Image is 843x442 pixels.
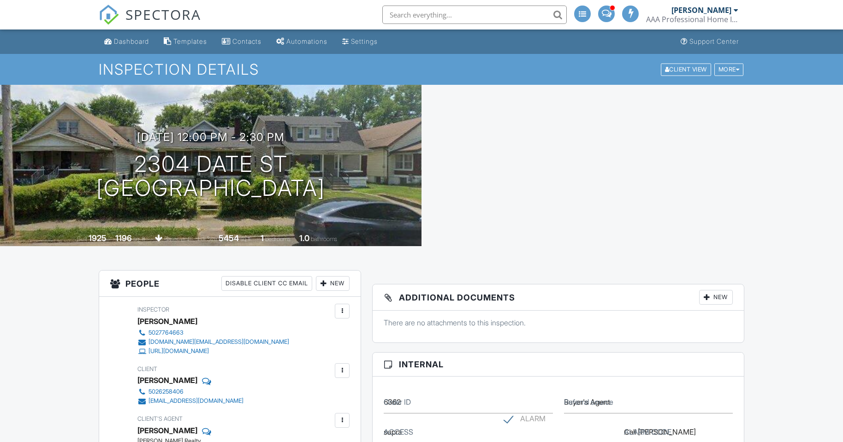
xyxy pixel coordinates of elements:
label: ACCESS [384,427,413,437]
div: [DOMAIN_NAME][EMAIL_ADDRESS][DOMAIN_NAME] [148,338,289,346]
a: SPECTORA [99,12,201,32]
h3: [DATE] 12:00 pm - 2:30 pm [137,131,285,143]
span: Lot Size [198,236,217,242]
div: New [316,276,350,291]
h3: Additional Documents [373,284,744,311]
div: 1925 [89,233,107,243]
div: 1 [261,233,264,243]
a: Settings [338,33,381,50]
a: [DOMAIN_NAME][EMAIL_ADDRESS][DOMAIN_NAME] [137,337,289,347]
a: Dashboard [101,33,153,50]
div: Support Center [689,37,739,45]
div: [EMAIL_ADDRESS][DOMAIN_NAME] [148,397,243,405]
div: [PERSON_NAME] [671,6,731,15]
span: basement [164,236,189,242]
img: The Best Home Inspection Software - Spectora [99,5,119,25]
label: ALARM CODE [624,427,671,437]
label: ALARM [504,414,546,426]
h3: People [99,271,361,297]
div: 1196 [115,233,132,243]
h1: 2304 Date St [GEOGRAPHIC_DATA] [96,152,325,201]
div: 5026258406 [148,388,184,395]
div: [URL][DOMAIN_NAME] [148,348,209,355]
a: 5027764663 [137,328,289,337]
div: Client View [661,63,711,76]
a: Support Center [677,33,742,50]
span: bathrooms [311,236,337,242]
a: Templates [160,33,211,50]
div: Disable Client CC Email [221,276,312,291]
div: 5027764663 [148,329,184,336]
p: There are no attachments to this inspection. [384,318,733,328]
div: Contacts [232,37,261,45]
span: sq.ft. [240,236,252,242]
div: [PERSON_NAME] [137,373,197,387]
div: Automations [286,37,327,45]
a: Client View [660,65,713,72]
a: Automations (Advanced) [273,33,331,50]
h1: Inspection Details [99,61,744,77]
div: Templates [173,37,207,45]
div: 5454 [219,233,239,243]
a: [URL][DOMAIN_NAME] [137,347,289,356]
input: Search everything... [382,6,567,24]
span: Built [77,236,87,242]
div: 1.0 [299,233,309,243]
span: sq. ft. [133,236,146,242]
div: AAA Professional Home Inspectors [646,15,738,24]
a: Contacts [218,33,265,50]
div: Dashboard [114,37,149,45]
div: New [699,290,733,305]
span: SPECTORA [125,5,201,24]
div: Settings [351,37,378,45]
span: Inspector [137,306,169,313]
a: [PERSON_NAME] [137,424,197,437]
label: Order ID [384,397,411,407]
span: bedrooms [265,236,291,242]
div: More [714,63,744,76]
span: Client [137,365,157,372]
a: 5026258406 [137,387,243,396]
div: [PERSON_NAME] [137,314,197,328]
span: Client's Agent [137,415,183,422]
h3: Internal [373,353,744,377]
label: Referral source [564,397,613,407]
a: [EMAIL_ADDRESS][DOMAIN_NAME] [137,396,243,406]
